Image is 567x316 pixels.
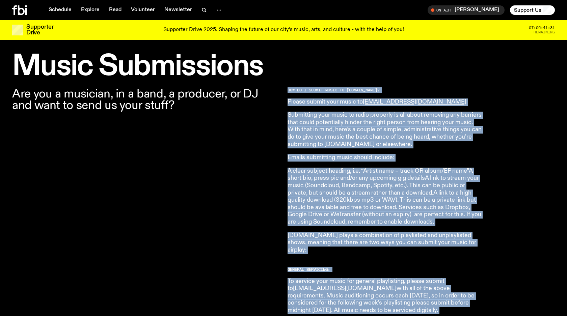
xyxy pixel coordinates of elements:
h2: HOW DO I SUBMIT MUSIC TO [DOMAIN_NAME]? [288,88,482,92]
p: Submitting your music to radio properly is all about removing any barriers that could potentially... [288,112,482,148]
a: Read [105,5,126,15]
p: Supporter Drive 2025: Shaping the future of our city’s music, arts, and culture - with the help o... [163,27,404,33]
p: [DOMAIN_NAME] plays a combination of playlisted and unplaylisted shows, meaning that there are tw... [288,232,482,254]
p: A clear subject heading, i.e. “Artist name – track OR album/EP name”A short bio, press pic and/or... [288,168,482,226]
span: Remaining [534,30,555,34]
span: Support Us [514,7,541,13]
a: Explore [77,5,104,15]
h3: Supporter Drive [26,24,53,36]
button: On Air[PERSON_NAME] [428,5,505,15]
p: Are you a musician, in a band, a producer, or DJ and want to send us your stuff? [12,88,279,111]
a: [EMAIL_ADDRESS][DOMAIN_NAME] [293,285,397,291]
button: Support Us [510,5,555,15]
a: Schedule [45,5,76,15]
a: Newsletter [160,5,196,15]
h1: Music Submissions [12,53,555,80]
a: Volunteer [127,5,159,15]
p: To service your music for general playlisting, please submit to with all of the above requirement... [288,278,482,314]
a: [EMAIL_ADDRESS][DOMAIN_NAME] [363,99,466,105]
strong: GENERAL SERVICING: [288,267,330,272]
span: 07:06:41:31 [529,26,555,30]
p: Emails submitting music should include: [288,154,482,162]
p: Please submit your music to [288,98,482,106]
